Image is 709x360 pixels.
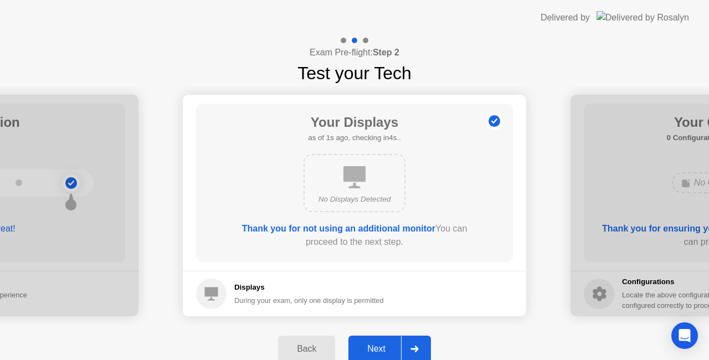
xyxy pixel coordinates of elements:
div: No Displays Detected [314,194,395,205]
h1: Your Displays [308,112,400,132]
div: Open Intercom Messenger [671,322,698,349]
h1: Test your Tech [297,60,412,86]
div: Back [281,344,332,354]
b: Thank you for not using an additional monitor [242,224,435,233]
div: Next [352,344,401,354]
h5: Displays [234,282,384,293]
b: Step 2 [373,48,399,57]
h5: as of 1s ago, checking in4s.. [308,132,400,143]
div: During your exam, only one display is permitted [234,295,384,306]
div: Delivered by [541,11,590,24]
h4: Exam Pre-flight: [310,46,399,59]
img: Delivered by Rosalyn [597,11,689,24]
div: You can proceed to the next step. [228,222,481,249]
